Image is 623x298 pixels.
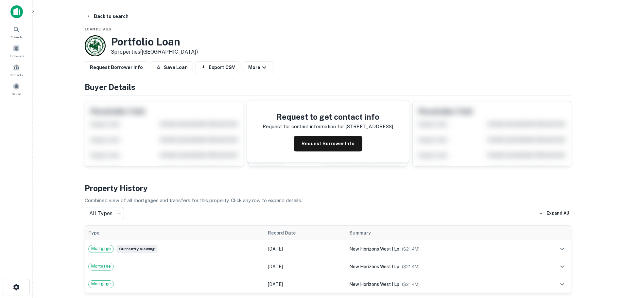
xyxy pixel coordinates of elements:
[557,279,568,290] button: expand row
[83,10,131,22] button: Back to search
[2,61,31,79] a: Contacts
[9,53,24,59] span: Borrowers
[85,27,111,31] span: Loan Details
[89,263,113,270] span: Mortgage
[557,243,568,254] button: expand row
[2,80,31,98] a: Saved
[265,226,346,240] th: Record Date
[265,258,346,275] td: [DATE]
[85,61,148,73] button: Request Borrower Info
[537,209,571,219] button: Expand All
[265,240,346,258] td: [DATE]
[11,34,22,40] span: Search
[116,245,157,253] span: Currently viewing
[85,226,265,240] th: Type
[85,197,571,204] p: Combined view of all mortgages and transfers for this property. Click any row to expand details.
[2,42,31,60] a: Borrowers
[402,247,420,252] span: ($ 21.4M )
[89,245,113,252] span: Mortgage
[2,23,31,41] a: Search
[89,281,113,287] span: Mortgage
[557,261,568,272] button: expand row
[10,5,23,18] img: capitalize-icon.png
[402,264,420,269] span: ($ 21.4M )
[349,246,399,252] span: new horizons west i lp
[85,182,571,194] h4: Property History
[12,91,21,96] span: Saved
[402,282,420,287] span: ($ 21.4M )
[263,111,393,123] h4: Request to get contact info
[345,123,393,131] p: [STREET_ADDRESS]
[349,282,399,287] span: new horizons west i lp
[111,36,198,48] h3: Portfolio Loan
[10,72,23,78] span: Contacts
[243,61,273,73] button: More
[85,81,571,93] h4: Buyer Details
[196,61,240,73] button: Export CSV
[85,207,124,220] div: All Types
[346,226,529,240] th: Summary
[111,48,198,56] p: 3 properties ([GEOGRAPHIC_DATA])
[151,61,193,73] button: Save Loan
[590,246,623,277] iframe: Chat Widget
[263,123,344,131] p: Request for contact information for
[294,136,362,151] button: Request Borrower Info
[349,264,399,269] span: new horizons west i lp
[265,275,346,293] td: [DATE]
